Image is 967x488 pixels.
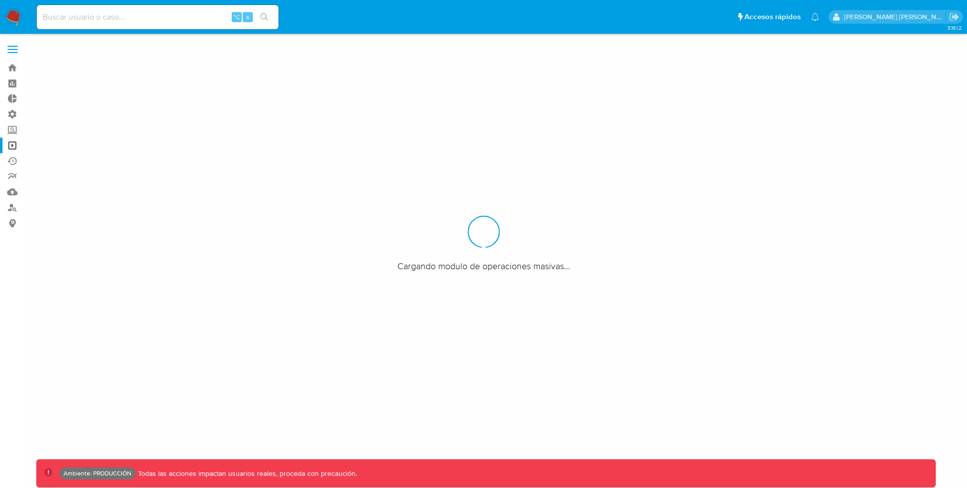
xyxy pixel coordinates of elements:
[744,12,801,22] span: Accesos rápidos
[246,12,249,22] span: s
[63,471,131,475] p: Ambiente: PRODUCCIÓN
[844,12,946,22] p: jorge.diazserrato@mercadolibre.com.co
[397,260,570,272] span: Cargando modulo de operaciones masivas...
[37,11,279,24] input: Buscar usuario o caso...
[811,13,819,21] a: Notificaciones
[254,10,274,24] button: search-icon
[135,469,357,478] p: Todas las acciones impactan usuarios reales, proceda con precaución.
[949,12,959,22] a: Salir
[233,12,240,22] span: ⌥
